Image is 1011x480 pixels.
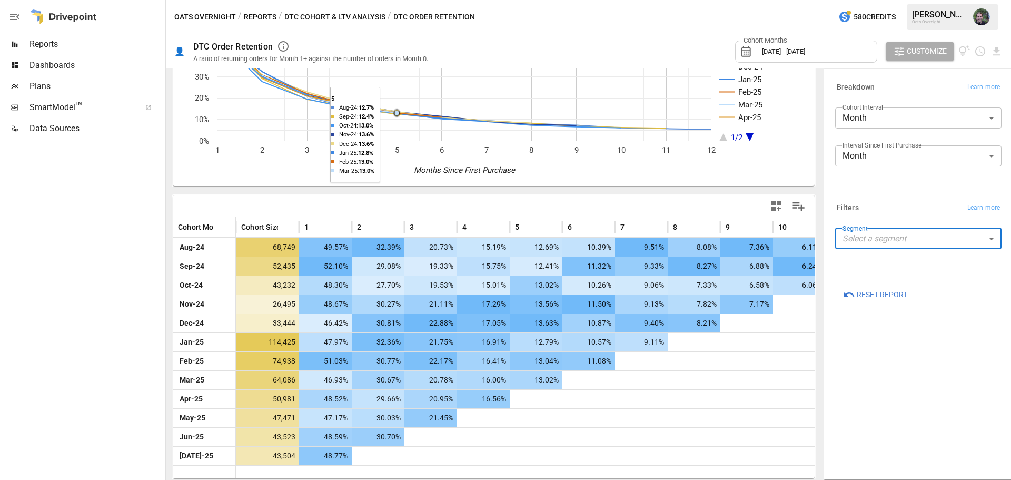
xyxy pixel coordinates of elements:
[568,276,613,295] span: 10.26%
[410,352,455,370] span: 22.17%
[834,7,900,27] button: 580Credits
[304,257,350,276] span: 52.10%
[741,36,790,45] label: Cohort Months
[260,145,264,155] text: 2
[357,390,402,408] span: 29.66%
[738,100,762,110] text: Mar-25
[304,352,350,370] span: 51.03%
[726,276,771,295] span: 6.58%
[178,371,230,389] span: Mar-25
[515,371,560,389] span: 13.02%
[568,352,613,370] span: 11.08%
[857,288,907,301] span: Reset Report
[568,222,572,232] span: 6
[29,122,163,135] span: Data Sources
[515,295,560,314] span: 13.56%
[304,238,350,257] span: 49.57%
[462,238,508,257] span: 15.19%
[731,133,742,142] text: 1/2
[620,257,666,276] span: 9.33%
[410,257,455,276] span: 19.33%
[178,409,230,427] span: May-25
[362,220,377,234] button: Sort
[174,11,236,24] button: Oats Overnight
[529,145,533,155] text: 8
[462,257,508,276] span: 15.75%
[462,222,467,232] span: 4
[415,220,430,234] button: Sort
[350,145,354,155] text: 4
[907,45,947,58] span: Customize
[515,238,560,257] span: 12.69%
[886,42,954,61] button: Customize
[912,9,967,19] div: [PERSON_NAME]
[843,103,883,112] label: Cohort Interval
[241,390,297,408] span: 50,981
[515,222,519,232] span: 5
[462,352,508,370] span: 16.41%
[778,238,824,257] span: 6.11%
[726,257,771,276] span: 6.88%
[357,238,402,257] span: 32.39%
[726,295,771,314] span: 7.17%
[837,82,875,93] h6: Breakdown
[357,333,402,351] span: 32.36%
[241,257,297,276] span: 52,435
[778,222,787,232] span: 10
[731,220,746,234] button: Sort
[568,314,613,332] span: 10.87%
[843,224,867,233] label: Segment
[620,333,666,351] span: 9.11%
[837,202,859,214] h6: Filters
[395,145,399,155] text: 5
[388,11,391,24] div: /
[195,72,209,82] text: 30%
[414,165,516,175] text: Months Since First Purchase
[241,314,297,332] span: 33,444
[778,257,824,276] span: 6.24%
[673,314,718,332] span: 8.21%
[410,371,455,389] span: 20.78%
[304,295,350,314] span: 48.67%
[410,295,455,314] span: 21.11%
[673,222,677,232] span: 8
[178,238,230,257] span: Aug-24
[673,238,718,257] span: 8.08%
[178,295,230,314] span: Nov-24
[174,46,185,56] div: 👤
[241,222,281,232] span: Cohort Size
[854,11,896,24] span: 580 Credits
[967,82,1000,93] span: Learn more
[410,314,455,332] span: 22.88%
[462,333,508,351] span: 16.91%
[788,220,802,234] button: Sort
[241,371,297,389] span: 64,086
[726,222,730,232] span: 9
[958,42,970,61] button: View documentation
[620,295,666,314] span: 9.13%
[515,314,560,332] span: 13.63%
[304,409,350,427] span: 47.17%
[310,220,324,234] button: Sort
[843,233,906,243] em: Select a segment
[626,220,640,234] button: Sort
[967,2,996,32] button: Rick DeKeizer
[178,390,230,408] span: Apr-25
[304,333,350,351] span: 47.97%
[620,238,666,257] span: 9.51%
[238,11,242,24] div: /
[304,447,350,465] span: 48.77%
[29,80,163,93] span: Plans
[568,295,613,314] span: 11.50%
[178,447,230,465] span: [DATE]-25
[787,194,810,218] button: Manage Columns
[620,276,666,295] span: 9.06%
[673,257,718,276] span: 8.27%
[241,295,297,314] span: 26,495
[241,333,297,351] span: 114,425
[178,222,225,232] span: Cohort Month
[241,428,297,446] span: 43,523
[244,11,276,24] button: Reports
[279,220,294,234] button: Sort
[673,295,718,314] span: 7.82%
